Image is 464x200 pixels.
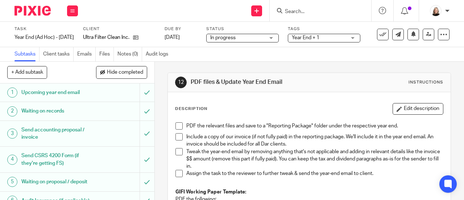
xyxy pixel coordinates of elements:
label: Due by [165,26,197,32]
a: Audit logs [146,47,172,61]
div: 5 [7,177,17,187]
div: Instructions [409,79,443,85]
button: + Add subtask [7,66,47,78]
h1: Waiting on proposal / deposit [21,176,95,187]
label: Status [206,26,279,32]
p: Description [175,106,207,112]
div: Year End (Ad Hoc) - August 2025 [14,34,74,41]
div: 3 [7,128,17,139]
a: Files [99,47,114,61]
a: Client tasks [43,47,74,61]
span: In progress [210,35,236,40]
p: Include a copy of our invoice (if not fully paid) in the reporting package. We'll include it in t... [186,133,443,148]
h1: Upcoming year end email [21,87,95,98]
span: Hide completed [107,70,143,75]
h1: Send CSRS 4200 Form (if they're getting FS) [21,150,95,169]
img: Screenshot%202023-11-02%20134555.png [430,5,442,17]
div: Year End (Ad Hoc) - [DATE] [14,34,74,41]
a: Emails [77,47,96,61]
span: [DATE] [165,35,180,40]
button: Hide completed [96,66,147,78]
div: 1 [7,87,17,98]
p: PDF the relevant files and save to a "Reporting Package" folder under the respective year end. [186,122,443,130]
div: 2 [7,106,17,117]
strong: GIFI Working Paper Template: [175,189,246,195]
label: Task [14,26,74,32]
h1: Waiting on records [21,106,95,117]
p: Tweak the year-end email by removing anything that's not applicable and adding in relevant detail... [186,148,443,170]
div: 12 [175,77,187,88]
span: Year End + 1 [292,35,319,40]
img: Pixie [14,6,51,16]
a: Notes (0) [117,47,142,61]
button: Edit description [393,103,443,115]
label: Client [83,26,156,32]
h1: Send accounting proposal / invoice [21,125,95,143]
p: Ultra Filter Clean Inc. [83,34,129,41]
label: Tags [288,26,360,32]
div: 4 [7,155,17,165]
h1: PDF files & Update Year End Email [191,78,325,86]
p: Assign the task to the reviewer to further tweak & send the year-end email to client. [186,170,443,177]
a: Subtasks [14,47,40,61]
input: Search [284,9,349,15]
